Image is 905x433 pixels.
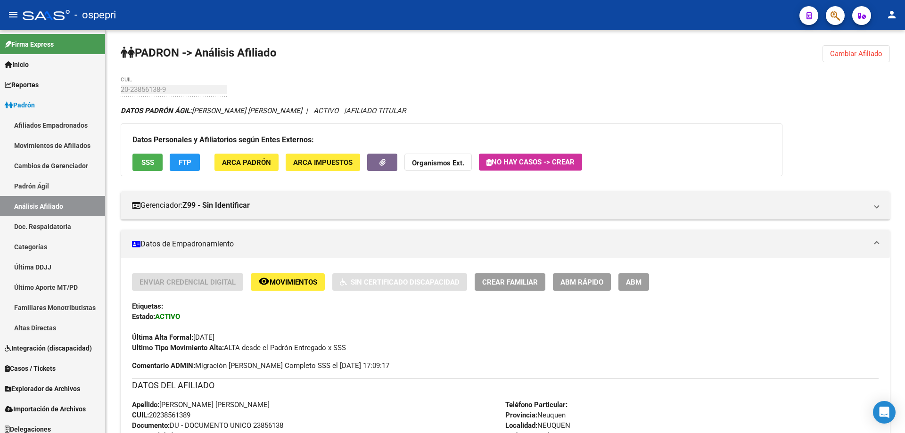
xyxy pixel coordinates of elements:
[121,230,890,258] mat-expansion-panel-header: Datos de Empadronamiento
[121,191,890,220] mat-expansion-panel-header: Gerenciador:Z99 - Sin Identificar
[8,9,19,20] mat-icon: menu
[553,273,611,291] button: ABM Rápido
[482,278,538,286] span: Crear Familiar
[132,239,867,249] mat-panel-title: Datos de Empadronamiento
[132,421,170,430] strong: Documento:
[270,278,317,286] span: Movimientos
[258,276,270,287] mat-icon: remove_red_eye
[5,384,80,394] span: Explorador de Archivos
[823,45,890,62] button: Cambiar Afiliado
[5,39,54,49] span: Firma Express
[475,273,545,291] button: Crear Familiar
[121,106,192,115] strong: DATOS PADRÓN ÁGIL:
[505,411,566,419] span: Neuquen
[5,363,56,374] span: Casos / Tickets
[332,273,467,291] button: Sin Certificado Discapacidad
[132,411,190,419] span: 20238561389
[132,333,193,342] strong: Última Alta Formal:
[346,106,406,115] span: AFILIADO TITULAR
[505,421,537,430] strong: Localidad:
[412,159,464,167] strong: Organismos Ext.
[132,360,389,371] span: Migración [PERSON_NAME] Completo SSS el [DATE] 17:09:17
[132,133,771,147] h3: Datos Personales y Afiliatorios según Entes Externos:
[222,158,271,167] span: ARCA Padrón
[155,312,180,321] strong: ACTIVO
[5,404,86,414] span: Importación de Archivos
[132,302,163,310] strong: Etiquetas:
[830,49,882,58] span: Cambiar Afiliado
[132,379,879,392] h3: DATOS DEL AFILIADO
[132,343,224,352] strong: Ultimo Tipo Movimiento Alta:
[873,401,896,424] div: Open Intercom Messenger
[132,273,243,291] button: Enviar Credencial Digital
[179,158,191,167] span: FTP
[132,200,867,211] mat-panel-title: Gerenciador:
[141,158,154,167] span: SSS
[505,411,537,419] strong: Provincia:
[214,154,279,171] button: ARCA Padrón
[293,158,353,167] span: ARCA Impuestos
[404,154,472,171] button: Organismos Ext.
[132,400,270,409] span: [PERSON_NAME] [PERSON_NAME]
[626,278,642,286] span: ABM
[121,46,277,59] strong: PADRON -> Análisis Afiliado
[505,400,568,409] strong: Teléfono Particular:
[886,9,897,20] mat-icon: person
[132,312,155,321] strong: Estado:
[74,5,116,25] span: - ospepri
[132,411,149,419] strong: CUIL:
[132,400,159,409] strong: Apellido:
[505,421,570,430] span: NEUQUEN
[182,200,250,211] strong: Z99 - Sin Identificar
[5,80,39,90] span: Reportes
[5,343,92,353] span: Integración (discapacidad)
[121,106,406,115] i: | ACTIVO |
[132,361,195,370] strong: Comentario ADMIN:
[618,273,649,291] button: ABM
[286,154,360,171] button: ARCA Impuestos
[5,100,35,110] span: Padrón
[132,421,283,430] span: DU - DOCUMENTO UNICO 23856138
[121,106,306,115] span: [PERSON_NAME] [PERSON_NAME] -
[132,333,214,342] span: [DATE]
[132,343,346,352] span: ALTA desde el Padrón Entregado x SSS
[132,154,163,171] button: SSS
[486,158,575,166] span: No hay casos -> Crear
[140,278,236,286] span: Enviar Credencial Digital
[351,278,460,286] span: Sin Certificado Discapacidad
[251,273,325,291] button: Movimientos
[170,154,200,171] button: FTP
[560,278,603,286] span: ABM Rápido
[5,59,29,70] span: Inicio
[479,154,582,171] button: No hay casos -> Crear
